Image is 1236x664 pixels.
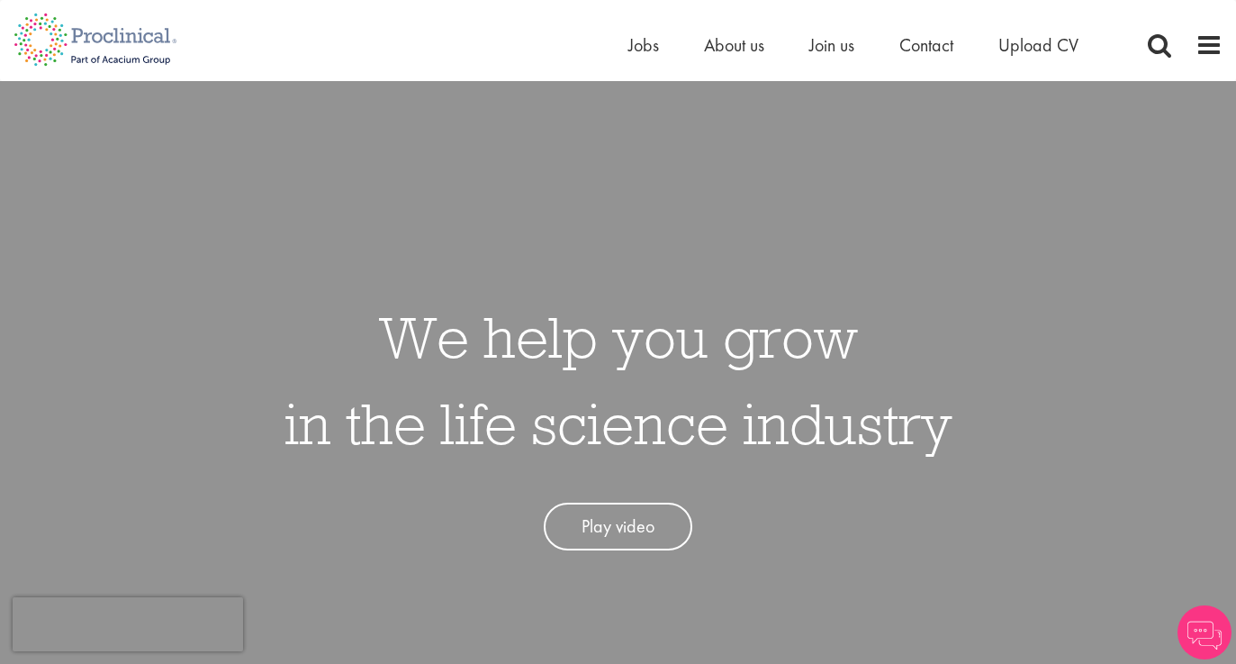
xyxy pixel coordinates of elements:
[899,33,953,57] a: Contact
[628,33,659,57] a: Jobs
[544,503,692,550] a: Play video
[1177,605,1231,659] img: Chatbot
[998,33,1078,57] a: Upload CV
[809,33,854,57] a: Join us
[704,33,764,57] a: About us
[284,294,952,467] h1: We help you grow in the life science industry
